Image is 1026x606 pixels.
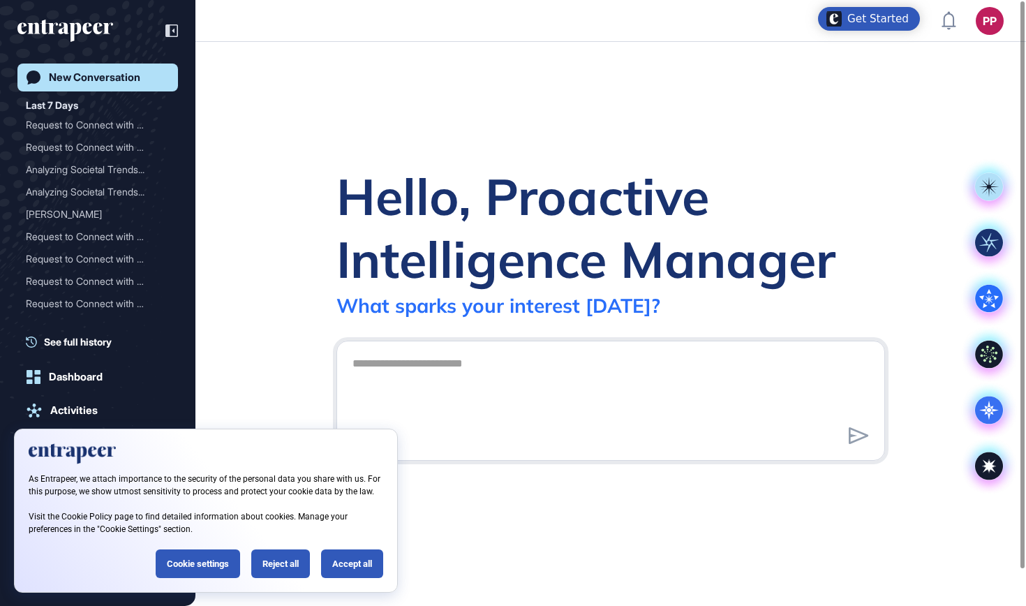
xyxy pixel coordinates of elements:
div: Request to Connect with Reese [26,248,170,270]
div: Request to Connect with Reese [26,136,170,158]
div: Request to Connect with R... [26,136,158,158]
div: Request to Connect with R... [26,270,158,293]
div: What sparks your interest [DATE]? [336,293,660,318]
div: Request to Connect with Reese [26,293,170,315]
div: [PERSON_NAME] [26,203,158,226]
div: Dashboard [49,371,103,383]
div: New Conversation [49,71,140,84]
div: Analyzing Societal Trends Shaping Volkswagen's Automotive Strategy for 2025: Consumer Resistance,... [26,158,170,181]
div: Hello, Proactive Intelligence Manager [336,165,885,290]
a: New Conversation [17,64,178,91]
div: Request to Connect with Reese [26,114,170,136]
a: Activities [17,397,178,424]
div: Analyzing Societal Trends... [26,181,158,203]
div: Request to Connect with Reese [26,270,170,293]
div: entrapeer-logo [17,20,113,42]
div: Request to Connect with R... [26,248,158,270]
div: Reese [26,203,170,226]
div: Request to Connect with R... [26,114,158,136]
img: launcher-image-alternative-text [826,11,842,27]
span: See full history [44,334,112,349]
a: Dashboard [17,363,178,391]
div: Request to Connect with R... [26,226,158,248]
div: Open Get Started checklist [818,7,920,31]
div: Analyzing Societal Trends Impacting Volkswagen's Strategy: Consumer Resistance to Software-Based ... [26,181,170,203]
div: Request to Connect with Reese [26,226,170,248]
div: Get Started [847,12,909,26]
div: Last 7 Days [26,97,78,114]
button: PP [976,7,1004,35]
div: Request to Connect with R... [26,293,158,315]
a: See full history [26,334,178,349]
div: Analyzing Societal Trends... [26,158,158,181]
div: Activities [50,404,98,417]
